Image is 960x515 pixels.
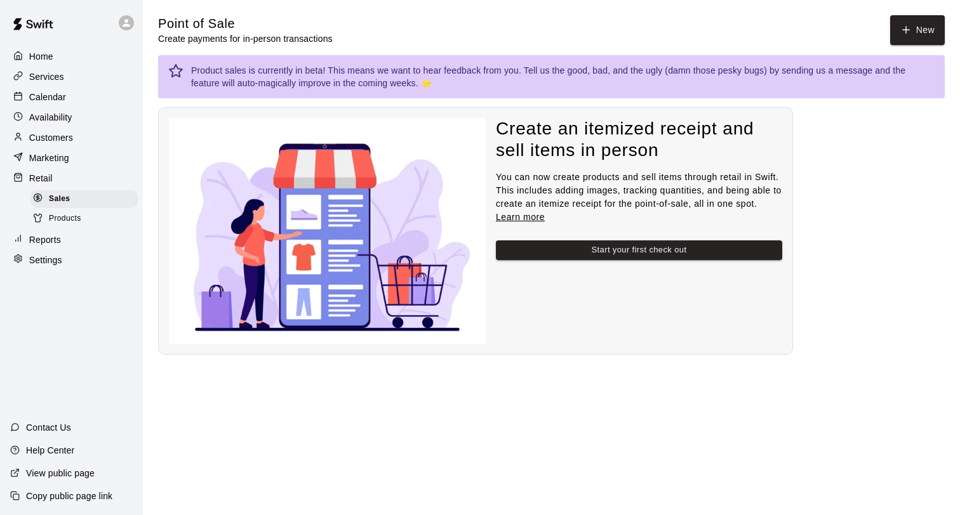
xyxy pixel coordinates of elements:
[10,88,133,107] a: Calendar
[29,91,66,103] p: Calendar
[29,172,53,185] p: Retail
[10,251,133,270] a: Settings
[30,209,143,228] a: Products
[10,47,133,66] a: Home
[158,15,333,32] h5: Point of Sale
[29,152,69,164] p: Marketing
[890,15,945,45] button: New
[10,148,133,167] a: Marketing
[496,240,782,260] button: Start your first check out
[29,70,64,83] p: Services
[191,59,935,95] div: Product sales is currently in beta! This means we want to hear feedback from you. Tell us the goo...
[30,210,138,228] div: Products
[29,50,53,63] p: Home
[49,193,70,205] span: Sales
[10,128,133,147] a: Customers
[29,254,62,266] p: Settings
[29,233,61,246] p: Reports
[26,444,74,457] p: Help Center
[30,190,138,208] div: Sales
[158,32,333,45] p: Create payments for in-person transactions
[29,131,73,144] p: Customers
[26,421,71,434] p: Contact Us
[10,230,133,249] a: Reports
[26,467,95,479] p: View public page
[29,111,72,124] p: Availability
[10,67,133,86] a: Services
[169,118,486,344] img: Nothing to see here
[26,490,112,502] p: Copy public page link
[782,65,872,75] a: sending us a message
[30,189,143,209] a: Sales
[10,169,133,188] a: Retail
[10,108,133,127] a: Availability
[496,212,545,222] a: Learn more
[49,212,81,225] span: Products
[496,118,782,162] h4: Create an itemized receipt and sell items in person
[496,172,782,222] span: You can now create products and sell items through retail in Swift. This includes adding images, ...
